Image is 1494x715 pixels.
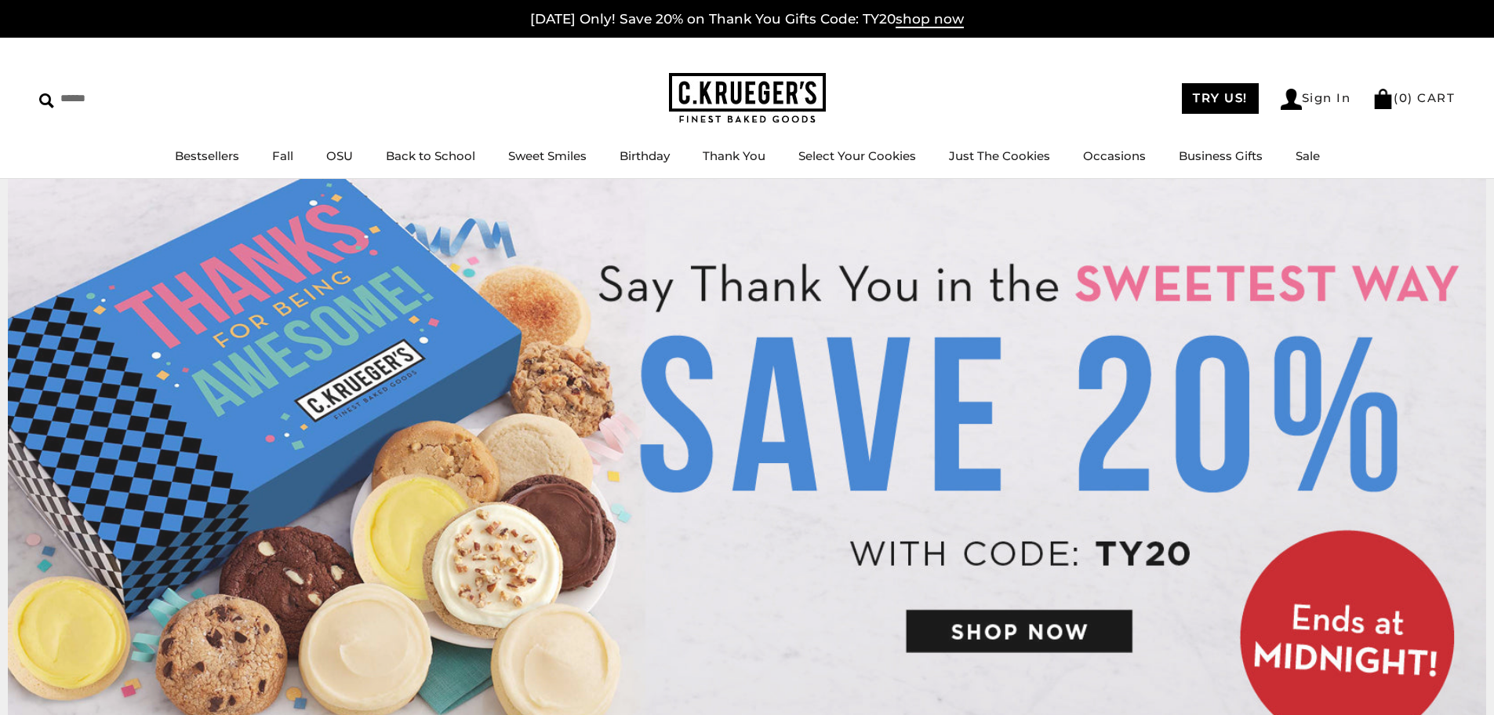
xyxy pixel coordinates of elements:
input: Search [39,86,226,111]
a: Thank You [703,148,765,163]
a: Fall [272,148,293,163]
img: C.KRUEGER'S [669,73,826,124]
a: OSU [326,148,353,163]
img: Bag [1372,89,1394,109]
a: Business Gifts [1179,148,1263,163]
a: Sweet Smiles [508,148,587,163]
a: Sign In [1281,89,1351,110]
a: Occasions [1083,148,1146,163]
a: [DATE] Only! Save 20% on Thank You Gifts Code: TY20shop now [530,11,964,28]
a: (0) CART [1372,90,1455,105]
img: Search [39,93,54,108]
a: TRY US! [1182,83,1259,114]
span: 0 [1399,90,1409,105]
a: Sale [1296,148,1320,163]
a: Back to School [386,148,475,163]
a: Just The Cookies [949,148,1050,163]
a: Select Your Cookies [798,148,916,163]
img: Account [1281,89,1302,110]
span: shop now [896,11,964,28]
a: Birthday [620,148,670,163]
a: Bestsellers [175,148,239,163]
